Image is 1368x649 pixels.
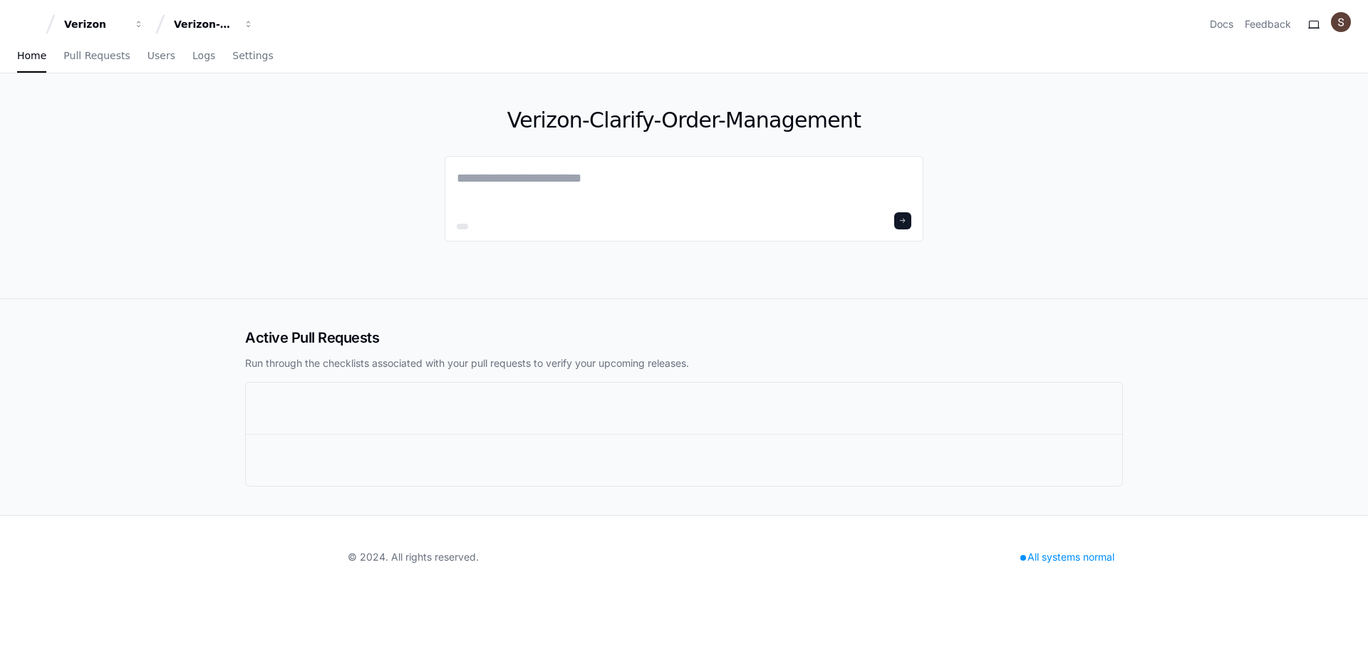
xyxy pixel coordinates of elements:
[58,11,150,37] button: Verizon
[232,40,273,73] a: Settings
[174,17,235,31] div: Verizon-Clarify-Order-Management
[17,40,46,73] a: Home
[1331,12,1351,32] img: ACg8ocKN8-5_P5ktjBtDgR_VOEgwnzChVaLXMnApCVH_junBMrDwYg=s96-c
[147,51,175,60] span: Users
[192,51,215,60] span: Logs
[192,40,215,73] a: Logs
[245,356,1123,370] p: Run through the checklists associated with your pull requests to verify your upcoming releases.
[245,328,1123,348] h2: Active Pull Requests
[64,17,125,31] div: Verizon
[348,550,479,564] div: © 2024. All rights reserved.
[147,40,175,73] a: Users
[1012,547,1123,567] div: All systems normal
[17,51,46,60] span: Home
[445,108,923,133] h1: Verizon-Clarify-Order-Management
[168,11,259,37] button: Verizon-Clarify-Order-Management
[1210,17,1233,31] a: Docs
[63,51,130,60] span: Pull Requests
[232,51,273,60] span: Settings
[1245,17,1291,31] button: Feedback
[63,40,130,73] a: Pull Requests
